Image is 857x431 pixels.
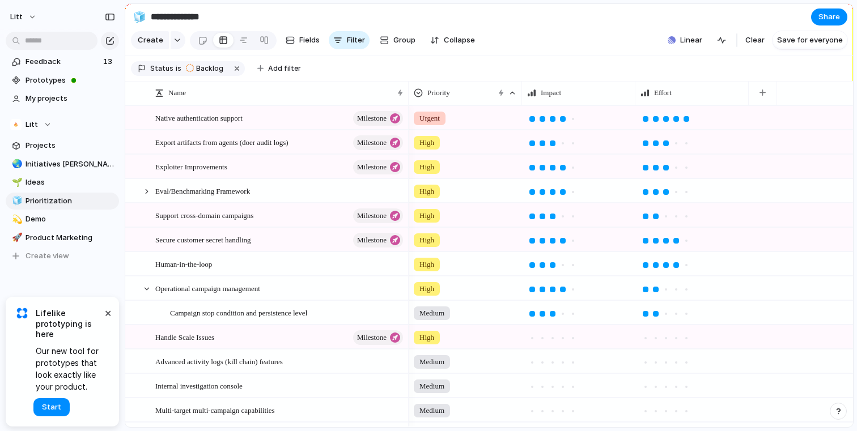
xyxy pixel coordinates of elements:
[281,31,324,49] button: Fields
[353,111,403,126] button: Milestone
[357,110,387,126] span: Milestone
[12,231,20,244] div: 🚀
[12,157,20,170] div: 🌏
[130,8,149,26] button: 🧊
[12,213,20,226] div: 💫
[10,159,22,170] button: 🌏
[6,137,119,154] a: Projects
[419,332,434,343] span: High
[357,159,387,175] span: Milestone
[6,90,119,107] a: My projects
[155,257,212,270] span: Human-in-the-loop
[680,35,702,46] span: Linear
[741,31,769,49] button: Clear
[251,61,308,76] button: Add filter
[268,63,301,74] span: Add filter
[173,62,184,75] button: is
[329,31,370,49] button: Filter
[155,379,243,392] span: Internal investigation console
[419,210,434,221] span: High
[818,11,840,23] span: Share
[357,330,387,345] span: Milestone
[427,87,450,99] span: Priority
[6,174,119,191] a: 🌱Ideas
[155,281,260,295] span: Operational campaign management
[419,405,444,416] span: Medium
[419,161,434,173] span: High
[131,31,169,49] button: Create
[6,53,119,70] a: Feedback13
[138,35,163,46] span: Create
[26,214,115,225] span: Demo
[196,63,223,74] span: Backlog
[6,72,119,89] a: Prototypes
[299,35,320,46] span: Fields
[133,9,146,24] div: 🧊
[419,186,434,197] span: High
[374,31,421,49] button: Group
[419,259,434,270] span: High
[183,62,230,75] button: Backlog
[26,119,38,130] span: Litt
[155,355,283,368] span: Advanced activity logs (kill chain) features
[168,87,186,99] span: Name
[155,184,250,197] span: Eval/Benchmarking Framework
[6,211,119,228] a: 💫Demo
[12,176,20,189] div: 🌱
[6,156,119,173] a: 🌏Initiatives [PERSON_NAME]
[444,35,475,46] span: Collapse
[26,195,115,207] span: Prioritization
[777,35,843,46] span: Save for everyone
[26,177,115,188] span: Ideas
[663,32,707,49] button: Linear
[6,229,119,246] a: 🚀Product Marketing
[353,160,403,174] button: Milestone
[42,402,61,413] span: Start
[347,35,365,46] span: Filter
[353,135,403,150] button: Milestone
[419,137,434,148] span: High
[170,306,307,319] span: Campaign stop condition and persistence level
[155,330,214,343] span: Handle Scale Issues
[419,381,444,392] span: Medium
[155,403,275,416] span: Multi-target multi-campaign capabilities
[36,345,102,392] span: Our new tool for prototypes that look exactly like your product.
[12,194,20,207] div: 🧊
[654,87,672,99] span: Effort
[393,35,415,46] span: Group
[773,31,847,49] button: Save for everyone
[26,56,100,67] span: Feedback
[745,35,765,46] span: Clear
[357,135,387,151] span: Milestone
[10,214,22,225] button: 💫
[26,140,115,151] span: Projects
[155,208,253,221] span: Support cross-domain campaigns
[419,283,434,295] span: High
[6,247,119,264] button: Create view
[150,63,173,74] span: Status
[33,398,70,416] button: Start
[10,195,22,207] button: 🧊
[357,232,387,248] span: Milestone
[176,63,181,74] span: is
[419,356,444,368] span: Medium
[419,308,444,319] span: Medium
[101,306,114,319] button: Dismiss
[103,56,114,67] span: 13
[155,135,289,148] span: Export artifacts from agents (doer audit logs)
[353,208,403,223] button: Milestone
[811,8,847,25] button: Share
[155,160,227,173] span: Exploiter Improvements
[6,193,119,210] a: 🧊Prioritization
[26,159,115,170] span: Initiatives [PERSON_NAME]
[10,232,22,244] button: 🚀
[353,330,403,345] button: Milestone
[26,232,115,244] span: Product Marketing
[155,111,243,124] span: Native authentication support
[357,208,387,224] span: Milestone
[10,177,22,188] button: 🌱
